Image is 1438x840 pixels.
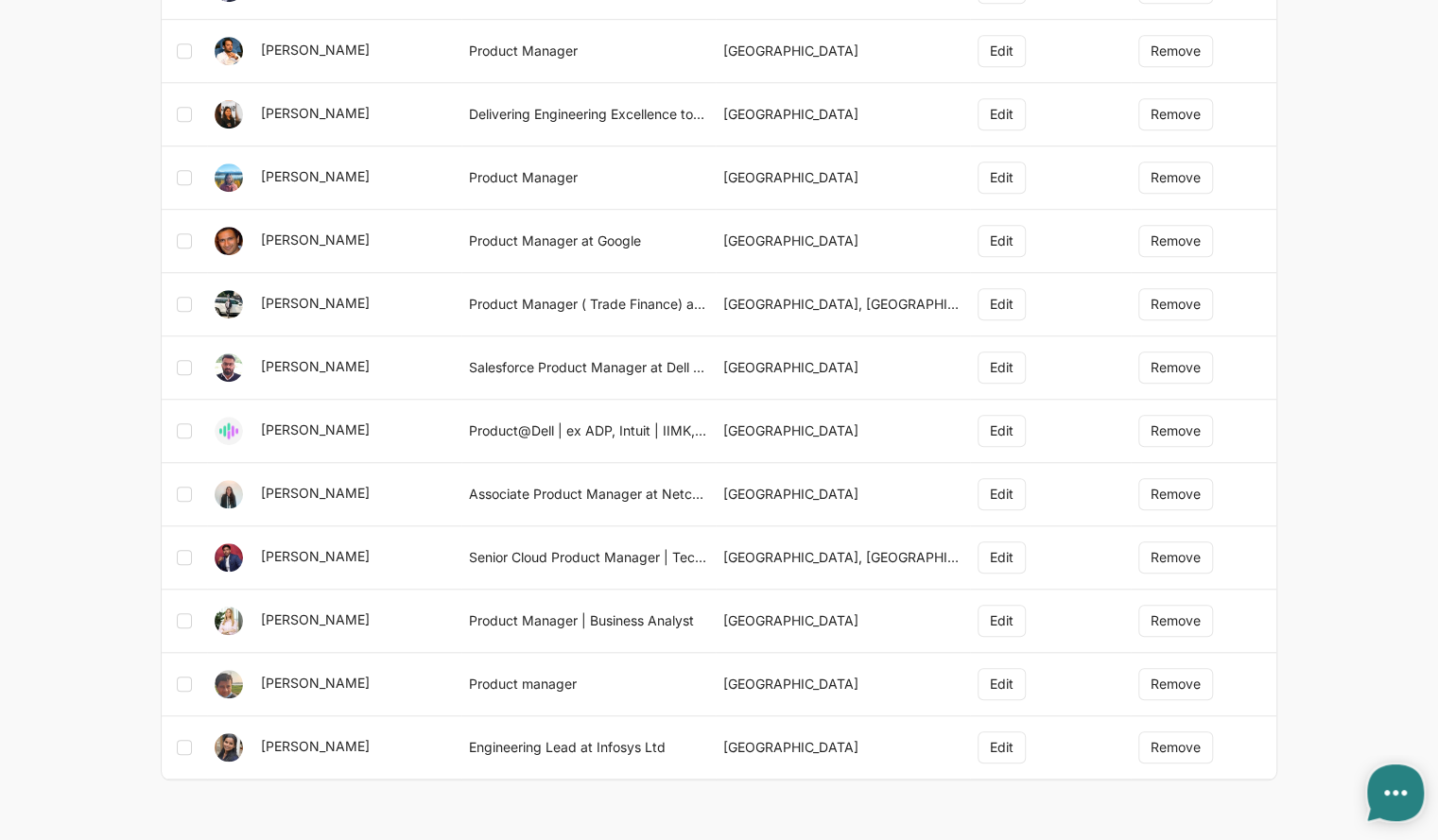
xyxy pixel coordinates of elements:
button: Edit [978,351,1026,384]
button: Remove [1138,225,1213,257]
td: Salesforce Product Manager at Dell | AI Product Manager | Agentforce Specialist | 6x SFDC certified| [461,336,716,400]
a: [PERSON_NAME] [260,231,369,248]
button: Remove [1138,605,1213,637]
a: [PERSON_NAME] [260,738,369,754]
button: Edit [978,98,1026,130]
td: Product manager [461,653,716,716]
a: [PERSON_NAME] [260,42,369,58]
td: [GEOGRAPHIC_DATA] [716,210,970,273]
td: [GEOGRAPHIC_DATA] [716,83,970,146]
td: Product Manager at Google [461,210,716,273]
td: [GEOGRAPHIC_DATA] [716,400,970,463]
td: [GEOGRAPHIC_DATA] [716,463,970,526]
td: Product Manager [461,20,716,83]
td: Product@Dell | ex ADP, Intuit | IIMK, IPL [461,400,716,463]
td: [GEOGRAPHIC_DATA], [GEOGRAPHIC_DATA] [716,526,970,590]
a: [PERSON_NAME] [260,358,369,374]
td: Product Manager | Business Analyst [461,590,716,653]
button: Remove [1138,98,1213,130]
button: Remove [1138,35,1213,67]
button: Remove [1138,541,1213,574]
td: Engineering Lead at Infosys Ltd [461,716,716,780]
button: Edit [978,162,1026,194]
button: Edit [978,605,1026,637]
button: Edit [978,288,1026,320]
td: Delivering Engineering Excellence to Global Sales Teams | AI-Driven Product & Data Manager | Turn... [461,83,716,146]
a: [PERSON_NAME] [260,548,369,564]
button: Edit [978,35,1026,67]
button: Edit [978,478,1026,510]
a: [PERSON_NAME] [260,295,369,311]
button: Remove [1138,731,1213,763]
button: Remove [1138,415,1213,447]
button: Edit [978,541,1026,574]
a: [PERSON_NAME] [260,675,369,691]
td: Product Manager ( Trade Finance) at Kotak Mahindra Bank [461,273,716,336]
button: Remove [1138,288,1213,320]
button: Remove [1138,478,1213,510]
button: Edit [978,668,1026,700]
a: [PERSON_NAME] [260,168,369,184]
button: Edit [978,731,1026,763]
button: Edit [978,415,1026,447]
a: [PERSON_NAME] [260,421,369,437]
td: Product Manager [461,146,716,210]
td: [GEOGRAPHIC_DATA] [716,653,970,716]
td: Associate Product Manager at Netcore Cloud [461,463,716,526]
td: [GEOGRAPHIC_DATA] [716,336,970,400]
a: [PERSON_NAME] [260,485,369,501]
a: [PERSON_NAME] [260,105,369,121]
td: Senior Cloud Product Manager | Technical Product Manager | Software Engineer | Ex-Khul Ke | Ex-Ac... [461,526,716,590]
td: [GEOGRAPHIC_DATA] [716,590,970,653]
td: [GEOGRAPHIC_DATA] [716,20,970,83]
td: [GEOGRAPHIC_DATA] [716,716,970,780]
td: [GEOGRAPHIC_DATA], [GEOGRAPHIC_DATA] [716,273,970,336]
button: Remove [1138,668,1213,700]
a: [PERSON_NAME] [260,611,369,627]
td: [GEOGRAPHIC_DATA] [716,146,970,210]
button: Remove [1138,351,1213,384]
button: Edit [978,225,1026,257]
button: Remove [1138,162,1213,194]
